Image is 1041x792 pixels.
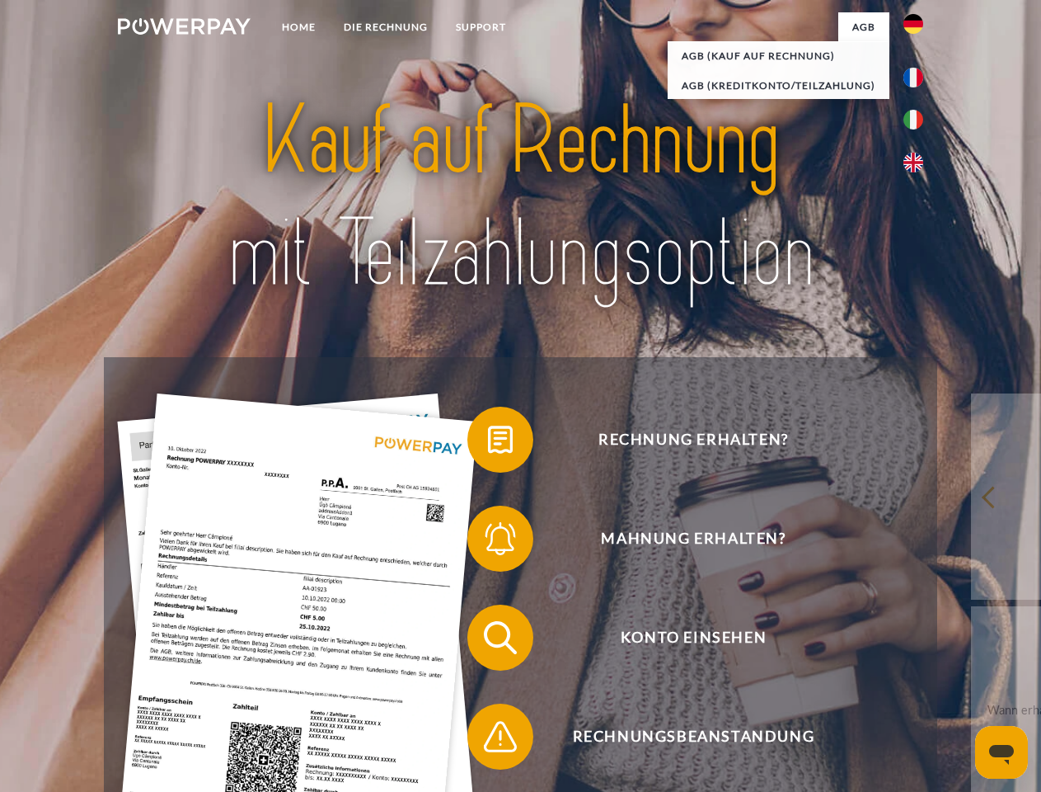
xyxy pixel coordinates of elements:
[491,506,895,572] span: Mahnung erhalten?
[903,14,923,34] img: de
[480,617,521,658] img: qb_search.svg
[838,12,889,42] a: agb
[442,12,520,42] a: SUPPORT
[491,704,895,770] span: Rechnungsbeanstandung
[480,518,521,559] img: qb_bell.svg
[668,41,889,71] a: AGB (Kauf auf Rechnung)
[118,18,251,35] img: logo-powerpay-white.svg
[467,605,896,671] button: Konto einsehen
[467,407,896,473] button: Rechnung erhalten?
[330,12,442,42] a: DIE RECHNUNG
[491,605,895,671] span: Konto einsehen
[903,110,923,130] img: it
[480,419,521,460] img: qb_bill.svg
[903,68,923,87] img: fr
[491,407,895,473] span: Rechnung erhalten?
[480,716,521,757] img: qb_warning.svg
[268,12,330,42] a: Home
[903,153,923,172] img: en
[467,704,896,770] button: Rechnungsbeanstandung
[975,726,1028,779] iframe: Schaltfläche zum Öffnen des Messaging-Fensters
[157,79,884,316] img: title-powerpay_de.svg
[467,506,896,572] button: Mahnung erhalten?
[668,71,889,101] a: AGB (Kreditkonto/Teilzahlung)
